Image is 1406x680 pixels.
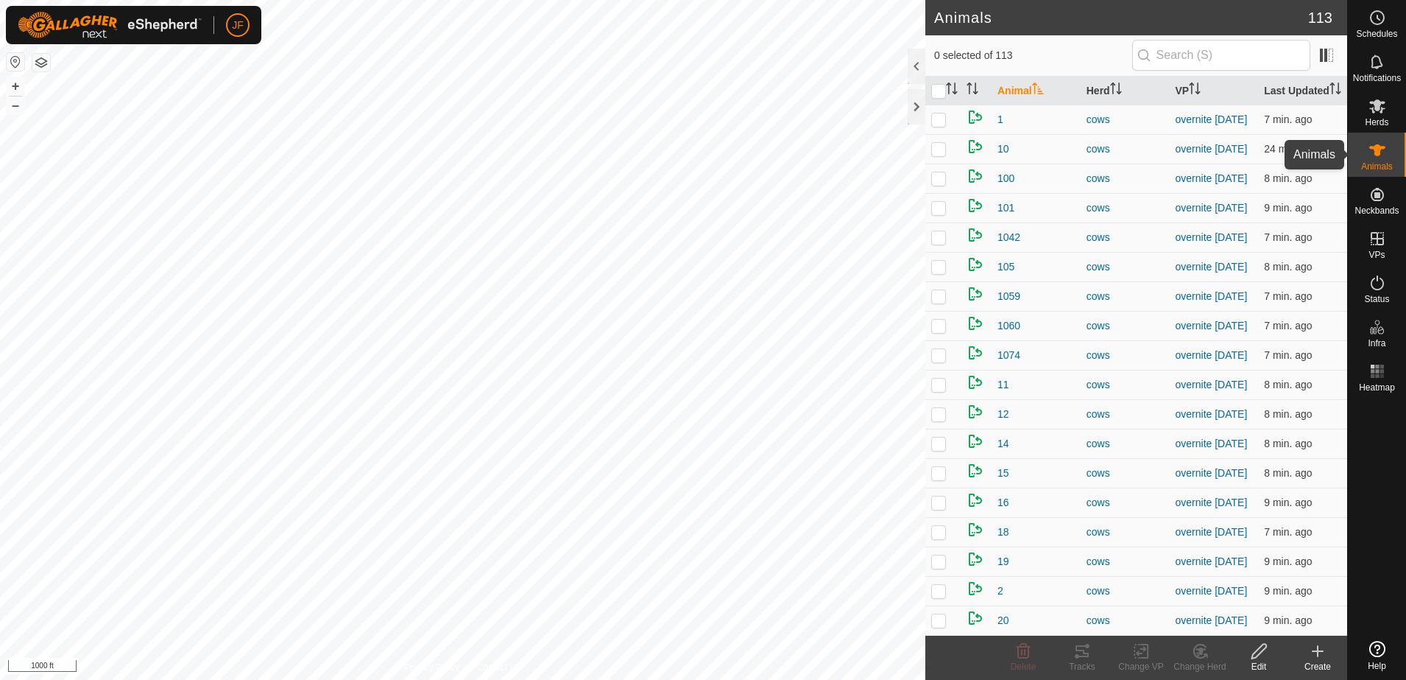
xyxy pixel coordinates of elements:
span: Sep 9, 2025, 9:52 AM [1264,467,1312,479]
a: overnite [DATE] [1176,614,1248,626]
img: returning on [967,432,984,450]
a: overnite [DATE] [1176,172,1248,184]
span: Sep 9, 2025, 9:52 AM [1264,379,1312,390]
img: returning on [967,138,984,155]
a: overnite [DATE] [1176,408,1248,420]
img: returning on [967,491,984,509]
span: 20 [997,613,1009,628]
a: overnite [DATE] [1176,526,1248,538]
div: cows [1087,436,1164,452]
a: Contact Us [477,661,520,674]
span: Animals [1361,162,1393,171]
div: cows [1087,200,1164,216]
span: 1042 [997,230,1020,245]
span: Infra [1368,339,1385,348]
span: Heatmap [1359,383,1395,392]
div: cows [1087,230,1164,245]
a: Help [1348,635,1406,676]
div: cows [1087,525,1164,540]
img: returning on [967,403,984,421]
button: + [7,77,24,95]
a: overnite [DATE] [1176,231,1248,243]
img: returning on [967,521,984,539]
span: Delete [1011,662,1036,672]
span: Notifications [1353,74,1401,83]
div: cows [1087,583,1164,599]
a: overnite [DATE] [1176,202,1248,214]
span: 0 selected of 113 [934,48,1132,63]
a: overnite [DATE] [1176,379,1248,390]
img: returning on [967,374,984,391]
img: returning on [967,197,984,214]
div: cows [1087,495,1164,511]
img: returning on [967,550,984,568]
span: Sep 9, 2025, 9:51 AM [1264,438,1312,449]
span: 1059 [997,289,1020,304]
a: overnite [DATE] [1176,320,1248,332]
span: 105 [997,259,1014,275]
th: VP [1170,77,1259,105]
span: 11 [997,377,1009,393]
img: returning on [967,167,984,185]
span: Status [1364,295,1389,304]
span: Sep 9, 2025, 9:36 AM [1264,143,1318,155]
span: 19 [997,554,1009,569]
div: Change VP [1112,660,1170,673]
span: JF [232,18,244,33]
div: cows [1087,141,1164,157]
div: cows [1087,348,1164,363]
div: cows [1087,112,1164,127]
img: returning on [967,315,984,332]
div: cows [1087,259,1164,275]
p-sorticon: Activate to sort [1110,85,1122,97]
p-sorticon: Activate to sort [946,85,958,97]
span: 100 [997,171,1014,186]
th: Herd [1081,77,1170,105]
span: 15 [997,466,1009,481]
span: 1074 [997,348,1020,363]
div: cows [1087,554,1164,569]
a: overnite [DATE] [1176,467,1248,479]
a: overnite [DATE] [1176,143,1248,155]
span: Sep 9, 2025, 9:53 AM [1264,526,1312,538]
img: returning on [967,609,984,627]
a: overnite [DATE] [1176,261,1248,273]
span: VPs [1368,250,1385,259]
span: Sep 9, 2025, 9:52 AM [1264,172,1312,184]
span: 12 [997,407,1009,422]
a: overnite [DATE] [1176,555,1248,567]
div: cows [1087,318,1164,334]
img: returning on [967,580,984,597]
span: 14 [997,436,1009,452]
div: Edit [1229,660,1288,673]
img: Gallagher Logo [18,12,202,38]
p-sorticon: Activate to sort [1032,85,1044,97]
button: Reset Map [7,53,24,71]
span: Sep 9, 2025, 9:51 AM [1264,585,1312,597]
span: Neckbands [1354,206,1399,215]
div: cows [1087,407,1164,422]
span: Herds [1365,118,1388,127]
button: Map Layers [32,54,50,71]
p-sorticon: Activate to sort [967,85,978,97]
img: returning on [967,285,984,303]
p-sorticon: Activate to sort [1189,85,1201,97]
img: returning on [967,462,984,480]
p-sorticon: Activate to sort [1329,85,1341,97]
div: cows [1087,377,1164,393]
span: Sep 9, 2025, 9:52 AM [1264,290,1312,302]
div: Create [1288,660,1347,673]
span: 1 [997,112,1003,127]
button: – [7,97,24,114]
img: returning on [967,344,984,362]
a: Privacy Policy [404,661,459,674]
input: Search (S) [1132,40,1310,71]
span: 2 [997,583,1003,599]
span: 1060 [997,318,1020,334]
a: overnite [DATE] [1176,113,1248,125]
span: 101 [997,200,1014,216]
div: Tracks [1053,660,1112,673]
div: cows [1087,466,1164,481]
a: overnite [DATE] [1176,349,1248,361]
div: cows [1087,171,1164,186]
